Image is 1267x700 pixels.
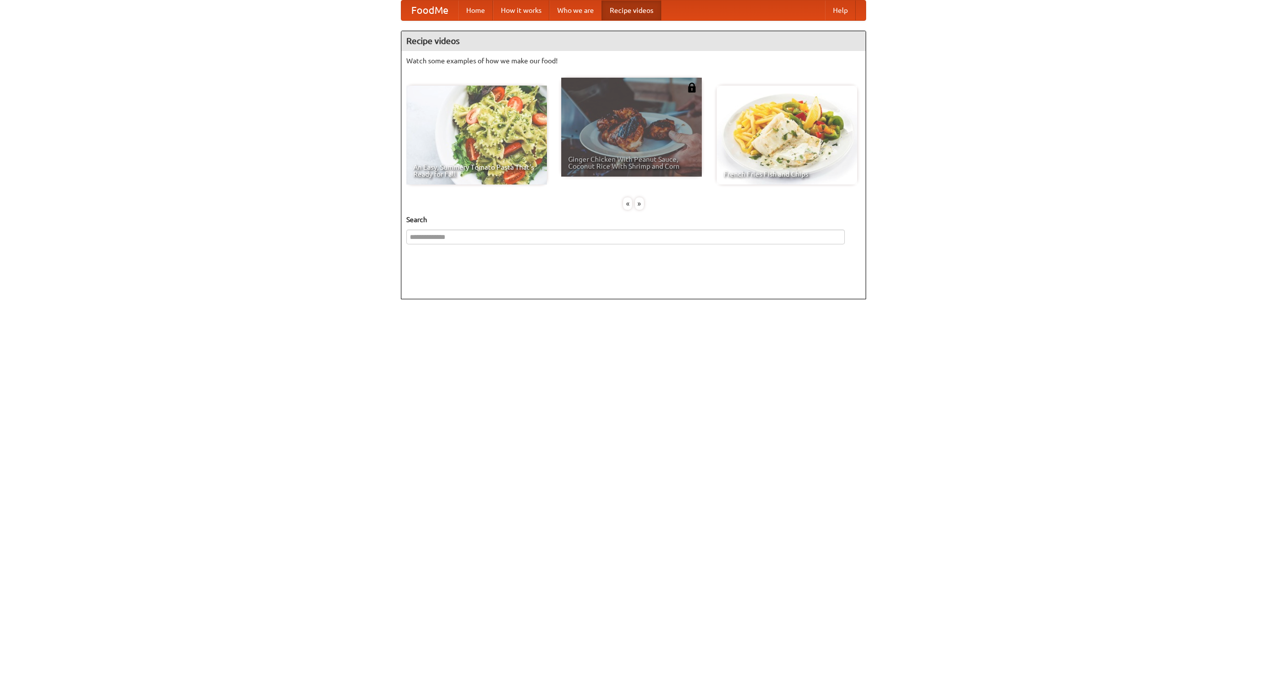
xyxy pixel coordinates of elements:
[458,0,493,20] a: Home
[401,31,866,51] h4: Recipe videos
[401,0,458,20] a: FoodMe
[406,86,547,185] a: An Easy, Summery Tomato Pasta That's Ready for Fall
[406,56,861,66] p: Watch some examples of how we make our food!
[635,197,644,210] div: »
[623,197,632,210] div: «
[413,164,540,178] span: An Easy, Summery Tomato Pasta That's Ready for Fall
[493,0,549,20] a: How it works
[717,86,857,185] a: French Fries Fish and Chips
[549,0,602,20] a: Who we are
[406,215,861,225] h5: Search
[602,0,661,20] a: Recipe videos
[687,83,697,93] img: 483408.png
[724,171,850,178] span: French Fries Fish and Chips
[825,0,856,20] a: Help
